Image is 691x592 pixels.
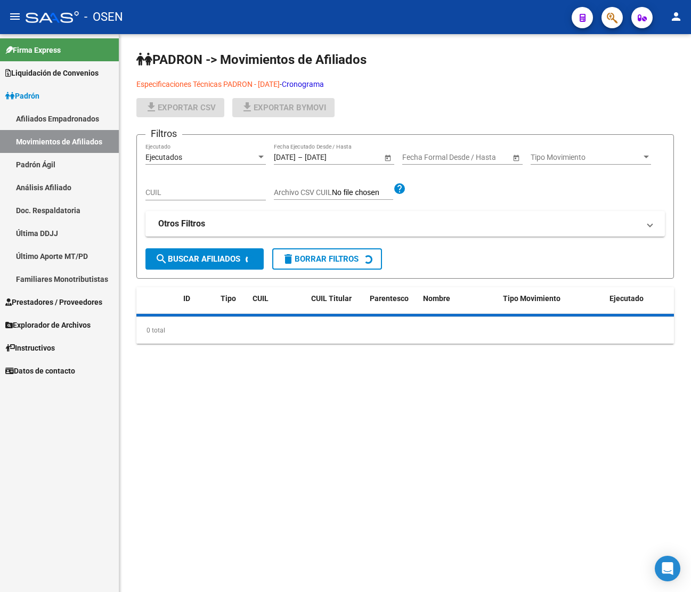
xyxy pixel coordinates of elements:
[609,294,644,303] span: Ejecutado
[5,342,55,354] span: Instructivos
[5,365,75,377] span: Datos de contacto
[5,90,39,102] span: Padrón
[402,153,435,162] input: Start date
[282,254,359,264] span: Borrar Filtros
[179,287,216,322] datatable-header-cell: ID
[305,153,357,162] input: End date
[365,287,419,322] datatable-header-cell: Parentesco
[5,67,99,79] span: Liquidación de Convenios
[232,98,335,117] button: Exportar Bymovi
[158,218,205,230] strong: Otros Filtros
[145,101,158,113] mat-icon: file_download
[136,317,674,344] div: 0 total
[145,248,264,270] button: Buscar Afiliados
[5,44,61,56] span: Firma Express
[145,126,182,141] h3: Filtros
[307,287,365,322] datatable-header-cell: CUIL Titular
[241,103,326,112] span: Exportar Bymovi
[444,153,497,162] input: End date
[241,101,254,113] mat-icon: file_download
[510,152,522,163] button: Open calendar
[531,153,641,162] span: Tipo Movimiento
[382,152,393,163] button: Open calendar
[155,254,240,264] span: Buscar Afiliados
[145,211,665,237] mat-expansion-panel-header: Otros Filtros
[419,287,499,322] datatable-header-cell: Nombre
[248,287,307,322] datatable-header-cell: CUIL
[155,253,168,265] mat-icon: search
[145,103,216,112] span: Exportar CSV
[670,10,682,23] mat-icon: person
[499,287,605,322] datatable-header-cell: Tipo Movimiento
[84,5,123,29] span: - OSEN
[423,294,450,303] span: Nombre
[9,10,21,23] mat-icon: menu
[216,287,248,322] datatable-header-cell: Tipo
[272,248,382,270] button: Borrar Filtros
[274,153,296,162] input: Start date
[145,153,182,161] span: Ejecutados
[655,556,680,581] div: Open Intercom Messenger
[136,52,367,67] span: PADRON -> Movimientos de Afiliados
[311,294,352,303] span: CUIL Titular
[253,294,269,303] span: CUIL
[221,294,236,303] span: Tipo
[298,153,303,162] span: –
[393,182,406,195] mat-icon: help
[136,78,530,90] p: -
[332,188,393,198] input: Archivo CSV CUIL
[605,287,674,322] datatable-header-cell: Ejecutado
[274,188,332,197] span: Archivo CSV CUIL
[183,294,190,303] span: ID
[282,80,324,88] a: Cronograma
[282,253,295,265] mat-icon: delete
[5,296,102,308] span: Prestadores / Proveedores
[5,319,91,331] span: Explorador de Archivos
[136,98,224,117] button: Exportar CSV
[136,80,280,88] a: Especificaciones Técnicas PADRON - [DATE]
[370,294,409,303] span: Parentesco
[503,294,560,303] span: Tipo Movimiento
